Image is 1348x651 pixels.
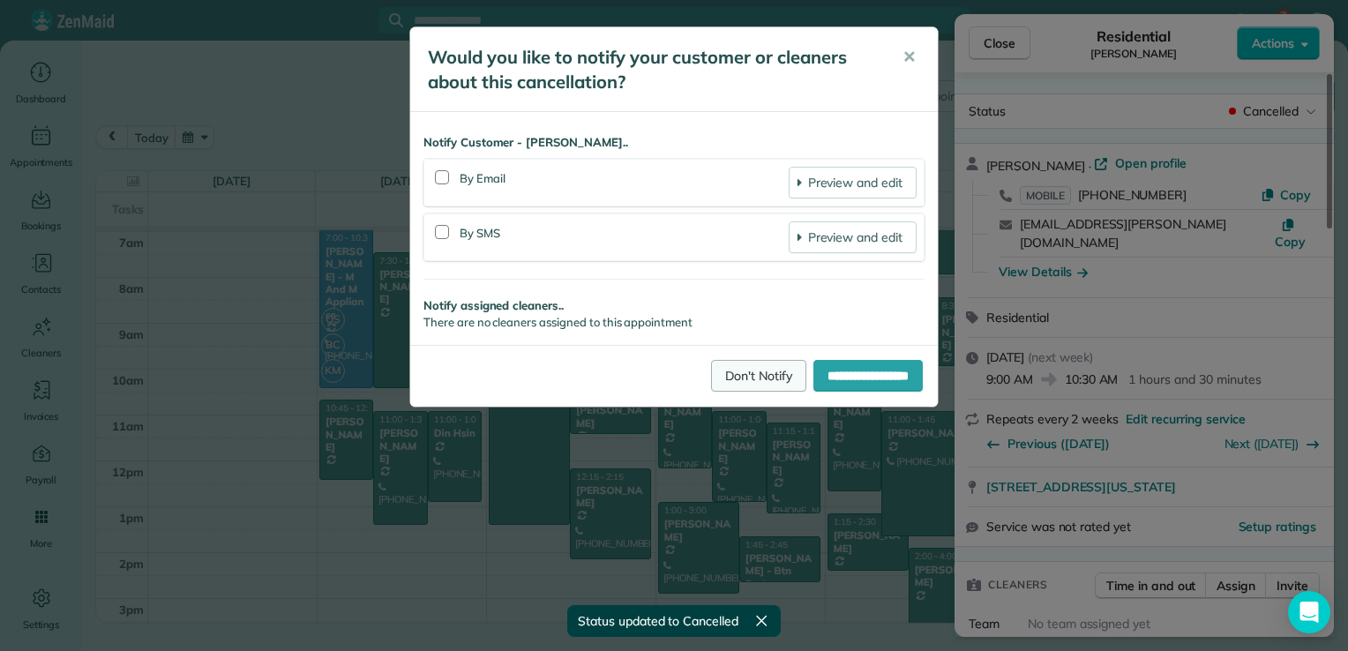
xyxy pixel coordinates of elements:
[428,45,878,94] h5: Would you like to notify your customer or cleaners about this cancellation?
[578,612,738,630] span: Status updated to Cancelled
[711,360,806,392] a: Don't Notify
[423,134,925,152] strong: Notify Customer - [PERSON_NAME]..
[789,167,917,198] a: Preview and edit
[460,167,789,198] div: By Email
[423,315,693,329] span: There are no cleaners assigned to this appointment
[789,221,917,253] a: Preview and edit
[902,47,916,67] span: ✕
[423,297,925,315] strong: Notify assigned cleaners..
[1288,591,1330,633] div: Open Intercom Messenger
[460,221,789,253] div: By SMS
